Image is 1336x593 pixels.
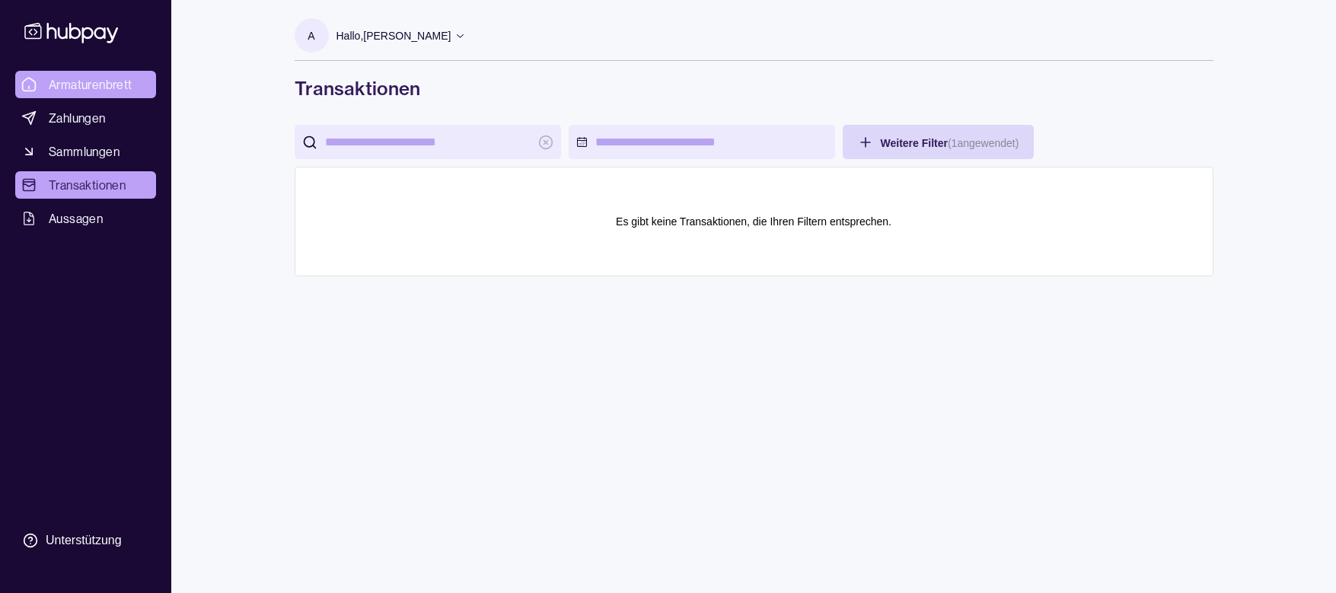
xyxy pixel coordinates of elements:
font: ( [948,137,952,149]
a: Unterstützung [15,524,156,556]
font: Sammlungen [49,144,120,159]
font: 1 [952,137,958,149]
input: suchen [325,125,531,159]
a: Sammlungen [15,138,156,165]
font: Hallo, [336,30,364,42]
button: Weitere Filter(1angewendet) [843,125,1035,159]
a: Transaktionen [15,171,156,199]
font: Weitere Filter [881,137,948,149]
font: [PERSON_NAME] [363,30,451,42]
font: A [308,30,314,42]
font: Es gibt keine Transaktionen, die Ihren Filtern entsprechen. [616,215,891,228]
a: Zahlungen [15,104,156,132]
font: Transaktionen [295,77,420,100]
font: Transaktionen [49,177,126,193]
font: Armaturenbrett [49,77,132,92]
font: Zahlungen [49,110,106,126]
font: angewendet) [957,137,1019,149]
font: Aussagen [49,211,103,226]
a: Armaturenbrett [15,71,156,98]
font: Unterstützung [46,534,122,547]
a: Aussagen [15,205,156,232]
